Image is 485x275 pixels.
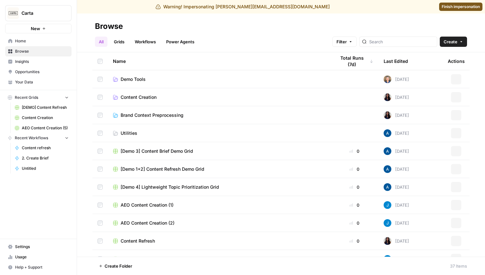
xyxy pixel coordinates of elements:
div: [DATE] [384,237,409,245]
div: [DATE] [384,93,409,101]
img: rox323kbkgutb4wcij4krxobkpon [384,237,391,245]
span: Utilities [121,130,137,136]
img: he81ibor8lsei4p3qvg4ugbvimgp [384,183,391,191]
div: [DATE] [384,129,409,137]
span: Carta [21,10,60,16]
button: Create Folder [95,261,136,271]
button: Recent Workflows [5,133,72,143]
span: Content refresh [22,145,69,151]
a: 2. Create Brief [12,153,72,163]
div: [DATE] [384,255,409,263]
div: [DATE] [384,201,409,209]
a: AEO Content Creation (5) [12,123,72,133]
span: Browse [15,48,69,54]
div: [DATE] [384,111,409,119]
a: Your Data [5,77,72,87]
span: Finish impersonation [442,4,480,10]
div: 0 [336,238,373,244]
button: Workspace: Carta [5,5,72,21]
div: 0 [336,166,373,172]
a: Finish impersonation [439,3,482,11]
span: Insights [15,59,69,64]
span: 2. Create Brief [22,155,69,161]
button: Create [440,37,467,47]
div: 0 [336,148,373,154]
span: Settings [15,244,69,250]
a: Workflows [131,37,160,47]
span: Usage [15,254,69,260]
span: Home [15,38,69,44]
img: rox323kbkgutb4wcij4krxobkpon [384,111,391,119]
img: he81ibor8lsei4p3qvg4ugbvimgp [384,165,391,173]
a: Browse [5,46,72,56]
div: Name [113,52,325,70]
a: Brand Context Preprocessing [113,112,325,118]
div: Last Edited [384,52,408,70]
span: Help + Support [15,264,69,270]
span: Content Refresh [121,238,155,244]
span: Content Creation [121,94,157,100]
a: Insights [5,56,72,67]
div: 0 [336,220,373,226]
span: Brand Context Preprocessing [121,112,183,118]
input: Search [369,39,434,45]
span: [DEMO] Content Refresh [22,105,69,110]
img: z620ml7ie90s7uun3xptce9f0frp [384,255,391,263]
div: [DATE] [384,219,409,227]
a: Content Refresh [113,238,325,244]
a: Opportunities [5,67,72,77]
div: Browse [95,21,123,31]
button: Filter [332,37,357,47]
a: [Demo 4] Lightweight Topic Prioritization Grid [113,184,325,190]
button: New [5,24,72,33]
span: Your Data [15,79,69,85]
a: [Demo 1+2] Content Refresh Demo Grid [113,166,325,172]
a: Demo Tools [113,76,325,82]
span: Content Creation [22,115,69,121]
span: AEO Content Creation (1) [121,202,174,208]
img: he81ibor8lsei4p3qvg4ugbvimgp [384,129,391,137]
div: 0 [336,202,373,208]
a: AEO Content Creation [113,256,325,262]
span: [Demo 1+2] Content Refresh Demo Grid [121,166,204,172]
div: [DATE] [384,183,409,191]
a: Settings [5,242,72,252]
a: All [95,37,107,47]
button: Help + Support [5,262,72,272]
img: z620ml7ie90s7uun3xptce9f0frp [384,219,391,227]
span: Filter [336,39,347,45]
span: AEO Content Creation (5) [22,125,69,131]
span: Create [444,39,457,45]
img: 50s1itr6iuawd1zoxsc8bt0iyxwq [384,75,391,83]
div: Actions [448,52,465,70]
a: Untitled [12,163,72,174]
span: Create Folder [105,263,132,269]
a: [DEMO] Content Refresh [12,102,72,113]
span: Recent Workflows [15,135,48,141]
div: Warning! Impersonating [PERSON_NAME][EMAIL_ADDRESS][DOMAIN_NAME] [156,4,330,10]
span: Untitled [22,166,69,171]
a: Content Creation [12,113,72,123]
img: z620ml7ie90s7uun3xptce9f0frp [384,201,391,209]
button: Recent Grids [5,93,72,102]
span: Recent Grids [15,95,38,100]
img: he81ibor8lsei4p3qvg4ugbvimgp [384,147,391,155]
a: AEO Content Creation (2) [113,220,325,226]
a: [Demo 3] Content Brief Demo Grid [113,148,325,154]
div: 0 [336,256,373,262]
div: [DATE] [384,75,409,83]
a: Usage [5,252,72,262]
a: AEO Content Creation (1) [113,202,325,208]
div: [DATE] [384,165,409,173]
a: Utilities [113,130,325,136]
a: Grids [110,37,128,47]
span: AEO Content Creation [121,256,167,262]
div: Total Runs (7d) [336,52,373,70]
img: rox323kbkgutb4wcij4krxobkpon [384,93,391,101]
span: [Demo 4] Lightweight Topic Prioritization Grid [121,184,219,190]
div: [DATE] [384,147,409,155]
div: 0 [336,184,373,190]
span: Demo Tools [121,76,146,82]
a: Content Creation [113,94,325,100]
span: New [31,25,40,32]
